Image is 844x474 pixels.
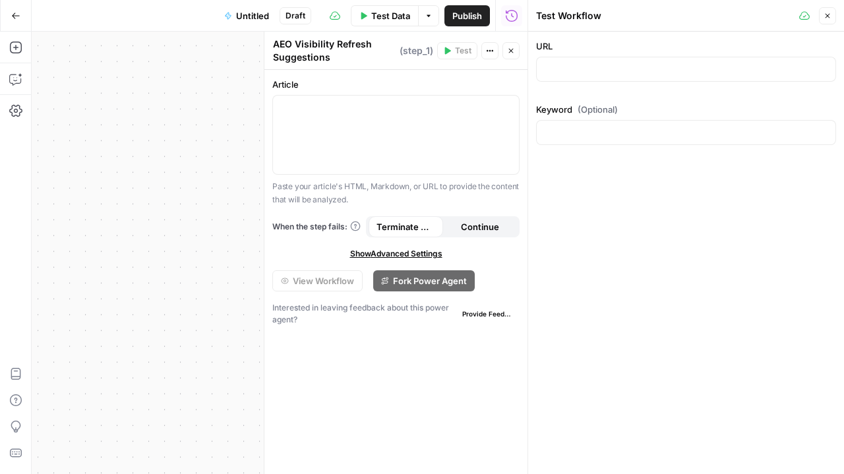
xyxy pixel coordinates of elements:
span: Test [455,45,471,57]
button: Provide Feedback [457,306,520,322]
span: Continue [461,220,499,233]
button: Publish [444,5,490,26]
span: Show Advanced Settings [350,248,442,260]
label: Keyword [536,103,836,116]
button: Test Data [351,5,418,26]
span: Terminate Workflow [377,220,435,233]
button: Test [437,42,477,59]
span: Draft [286,10,305,22]
button: Fork Power Agent [373,270,475,291]
a: When the step fails: [272,221,361,233]
span: Fork Power Agent [393,274,467,287]
span: Untitled [236,9,269,22]
span: ( step_1 ) [400,44,433,57]
span: View Workflow [293,274,354,287]
span: Test Data [371,9,410,22]
button: Untitled [216,5,277,26]
p: Paste your article's HTML, Markdown, or URL to provide the content that will be analyzed. [272,180,520,206]
span: (Optional) [578,103,618,116]
span: Publish [452,9,482,22]
span: Provide Feedback [462,309,514,319]
div: Interested in leaving feedback about this power agent? [272,302,520,326]
textarea: AEO Visibility Refresh Suggestions [273,38,396,64]
button: View Workflow [272,270,363,291]
label: Article [272,78,520,91]
button: Continue [443,216,518,237]
label: URL [536,40,836,53]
